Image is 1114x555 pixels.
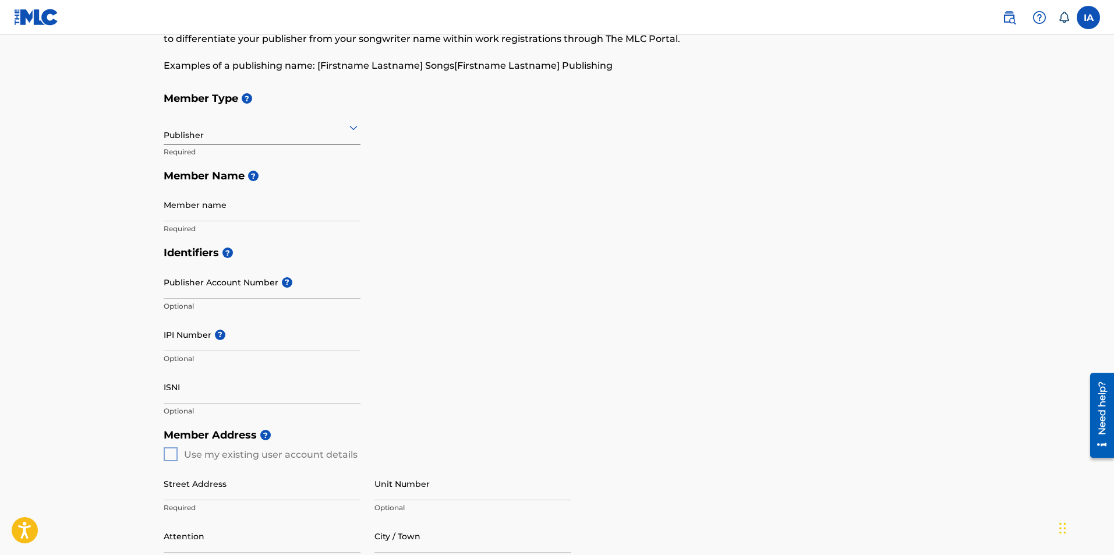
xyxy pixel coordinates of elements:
[1028,6,1051,29] div: Help
[282,277,292,288] span: ?
[260,430,271,440] span: ?
[1002,10,1016,24] img: search
[1077,6,1100,29] div: User Menu
[998,6,1021,29] a: Public Search
[222,248,233,258] span: ?
[1058,12,1070,23] div: Notifications
[1032,10,1046,24] img: help
[1081,369,1114,462] iframe: Resource Center
[248,171,259,181] span: ?
[374,503,571,513] p: Optional
[242,93,252,104] span: ?
[1059,511,1066,546] div: Drag
[14,9,59,26] img: MLC Logo
[164,86,951,111] h5: Member Type
[164,301,360,312] p: Optional
[164,353,360,364] p: Optional
[164,113,360,142] div: Publisher
[215,330,225,340] span: ?
[164,164,951,189] h5: Member Name
[164,503,360,513] p: Required
[164,241,951,266] h5: Identifiers
[164,224,360,234] p: Required
[164,406,360,416] p: Optional
[164,423,951,448] h5: Member Address
[1056,499,1114,555] iframe: Chat Widget
[164,59,951,73] p: Examples of a publishing name: [Firstname Lastname] Songs[Firstname Lastname] Publishing
[164,147,360,157] p: Required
